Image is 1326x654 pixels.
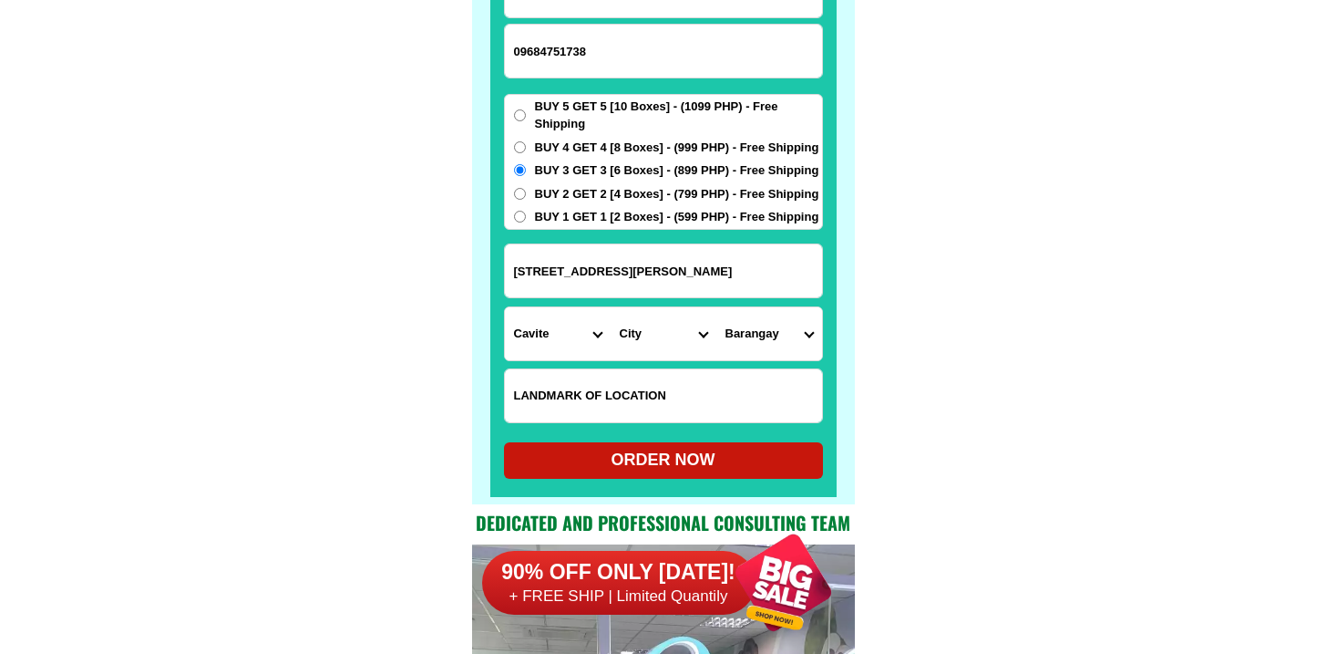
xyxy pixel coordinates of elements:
[611,307,716,360] select: Select district
[535,98,822,133] span: BUY 5 GET 5 [10 Boxes] - (1099 PHP) - Free Shipping
[535,185,819,203] span: BUY 2 GET 2 [4 Boxes] - (799 PHP) - Free Shipping
[505,369,822,422] input: Input LANDMARKOFLOCATION
[504,448,823,472] div: ORDER NOW
[514,141,526,153] input: BUY 4 GET 4 [8 Boxes] - (999 PHP) - Free Shipping
[535,139,819,157] span: BUY 4 GET 4 [8 Boxes] - (999 PHP) - Free Shipping
[514,164,526,176] input: BUY 3 GET 3 [6 Boxes] - (899 PHP) - Free Shipping
[505,307,611,360] select: Select province
[482,559,756,587] h6: 90% OFF ONLY [DATE]!
[514,188,526,200] input: BUY 2 GET 2 [4 Boxes] - (799 PHP) - Free Shipping
[535,208,819,226] span: BUY 1 GET 1 [2 Boxes] - (599 PHP) - Free Shipping
[535,161,819,180] span: BUY 3 GET 3 [6 Boxes] - (899 PHP) - Free Shipping
[482,587,756,607] h6: + FREE SHIP | Limited Quantily
[505,244,822,297] input: Input address
[514,109,526,121] input: BUY 5 GET 5 [10 Boxes] - (1099 PHP) - Free Shipping
[716,307,822,360] select: Select commune
[472,509,855,536] h2: Dedicated and professional consulting team
[514,211,526,223] input: BUY 1 GET 1 [2 Boxes] - (599 PHP) - Free Shipping
[505,25,822,78] input: Input phone_number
